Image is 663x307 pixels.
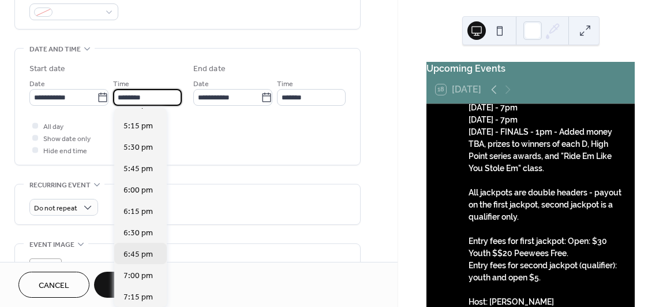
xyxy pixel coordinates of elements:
[123,206,153,218] span: 6:15 pm
[193,63,226,75] div: End date
[123,227,153,239] span: 6:30 pm
[18,272,89,298] button: Cancel
[29,43,81,56] span: Date and time
[123,270,153,282] span: 7:00 pm
[193,78,209,90] span: Date
[123,120,153,132] span: 5:15 pm
[34,202,77,215] span: Do not repeat
[29,63,65,75] div: Start date
[94,272,153,298] button: Save
[29,78,45,90] span: Date
[123,142,153,154] span: 5:30 pm
[43,145,87,157] span: Hide end time
[29,258,62,291] div: ;
[277,78,293,90] span: Time
[29,179,91,191] span: Recurring event
[43,121,63,133] span: All day
[39,280,69,292] span: Cancel
[43,133,91,145] span: Show date only
[123,291,153,304] span: 7:15 pm
[29,239,74,251] span: Event image
[123,163,153,175] span: 5:45 pm
[113,78,129,90] span: Time
[123,184,153,197] span: 6:00 pm
[426,62,635,76] div: Upcoming Events
[123,249,153,261] span: 6:45 pm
